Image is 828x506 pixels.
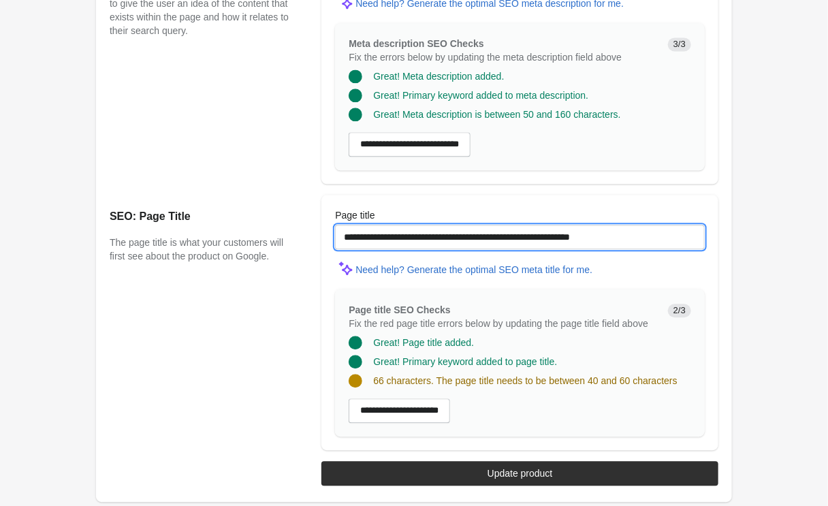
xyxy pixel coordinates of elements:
span: 2/3 [668,304,691,317]
span: 66 characters. The page title needs to be between 40 and 60 characters [373,375,677,386]
p: Fix the errors below by updating the meta description field above [349,50,657,64]
label: Page title [335,208,375,222]
div: Update product [488,468,553,479]
h2: SEO: Page Title [110,208,294,225]
span: Great! Primary keyword added to page title. [373,356,557,367]
span: Great! Meta description is between 50 and 160 characters. [373,109,620,120]
span: Meta description SEO Checks [349,38,483,49]
p: Fix the red page title errors below by updating the page title field above [349,317,657,330]
span: Great! Meta description added. [373,71,504,82]
p: The page title is what your customers will first see about the product on Google. [110,236,294,263]
div: Need help? Generate the optimal SEO meta title for me. [355,264,592,275]
span: Page title SEO Checks [349,304,450,315]
button: Update product [321,461,718,486]
span: Great! Primary keyword added to meta description. [373,90,588,101]
span: 3/3 [668,37,691,51]
button: Need help? Generate the optimal SEO meta title for me. [350,257,598,282]
span: Great! Page title added. [373,337,474,348]
img: MagicMinor-0c7ff6cd6e0e39933513fd390ee66b6c2ef63129d1617a7e6fa9320d2ce6cec8.svg [335,257,355,278]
